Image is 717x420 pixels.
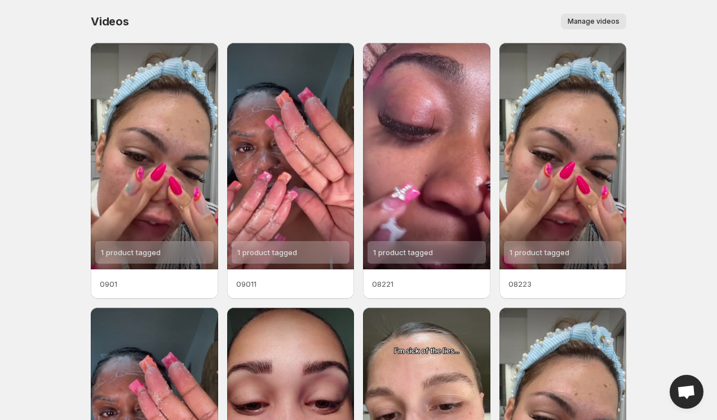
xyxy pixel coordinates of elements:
span: Videos [91,15,129,28]
span: 1 product tagged [510,248,569,257]
p: 08221 [372,278,481,290]
span: Manage videos [568,17,619,26]
span: 1 product tagged [237,248,297,257]
button: Manage videos [561,14,626,29]
p: 0901 [100,278,209,290]
span: 1 product tagged [101,248,161,257]
a: Open chat [670,375,703,409]
span: 1 product tagged [373,248,433,257]
p: 08223 [508,278,618,290]
p: 09011 [236,278,346,290]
